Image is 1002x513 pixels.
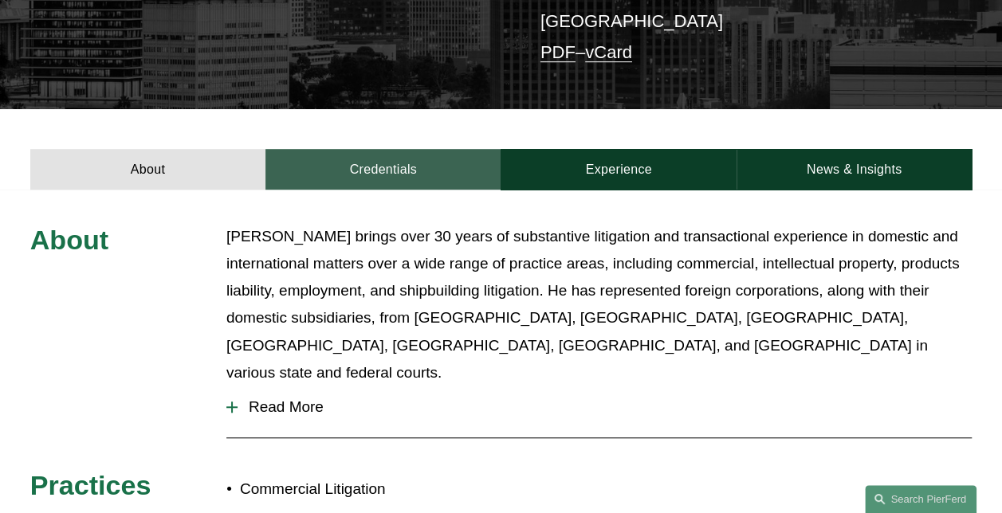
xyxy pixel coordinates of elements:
a: vCard [585,42,632,62]
p: [PERSON_NAME] brings over 30 years of substantive litigation and transactional experience in dome... [226,223,972,386]
span: About [30,225,108,255]
a: PDF [540,42,576,62]
a: Credentials [265,149,501,190]
span: Read More [238,398,972,416]
a: News & Insights [737,149,972,190]
p: Commercial Litigation [240,476,501,503]
button: Read More [226,386,972,428]
a: Experience [501,149,736,190]
a: About [30,149,265,190]
a: Search this site [865,485,976,513]
span: Practices [30,470,151,500]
